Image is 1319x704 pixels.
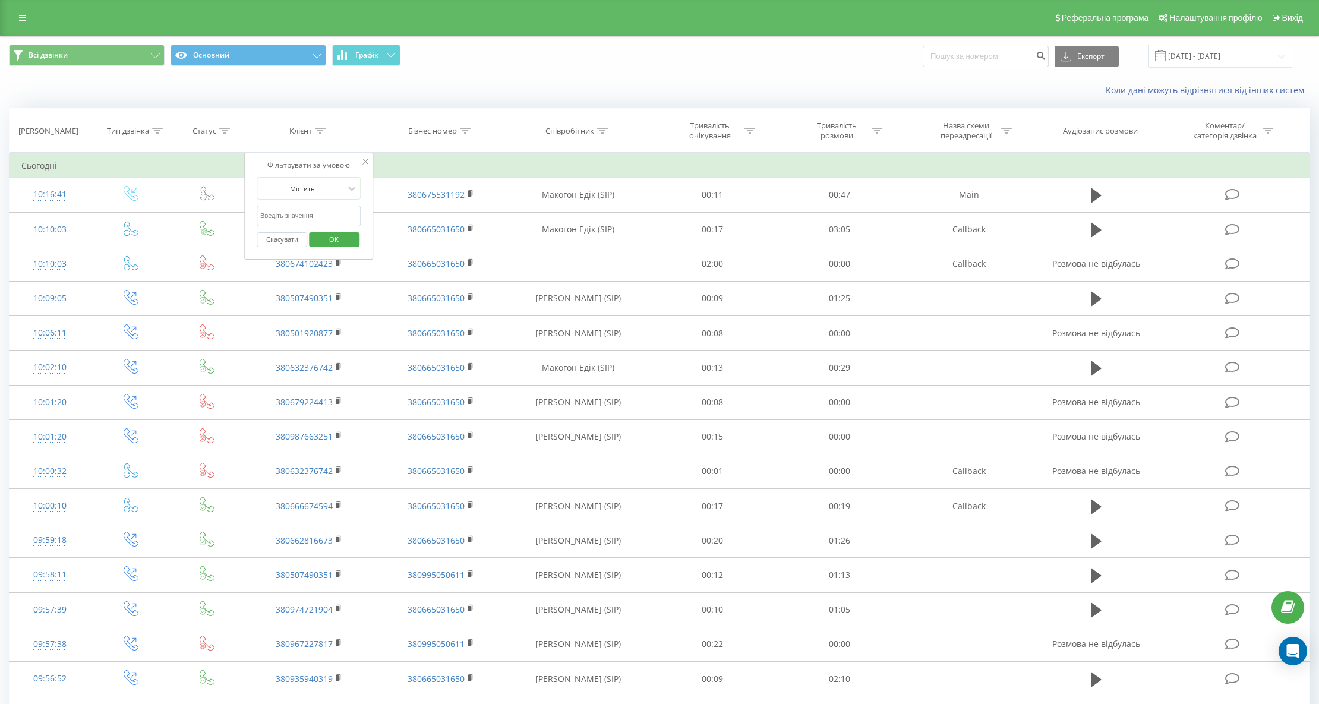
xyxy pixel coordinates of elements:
a: 380665031650 [408,500,465,512]
div: Коментар/категорія дзвінка [1190,121,1260,141]
td: 00:08 [649,316,777,351]
div: 10:00:10 [21,494,78,517]
a: 380665031650 [408,465,465,476]
td: 01:26 [776,523,903,558]
td: Callback [903,212,1035,247]
td: 00:00 [776,627,903,661]
span: Всі дзвінки [29,50,68,60]
td: Макогон Едік (SIP) [507,212,649,247]
td: Макогон Едік (SIP) [507,178,649,212]
a: 380665031650 [408,604,465,615]
td: 02:00 [649,247,777,281]
td: 00:00 [776,247,903,281]
div: 10:01:20 [21,425,78,449]
td: 00:19 [776,489,903,523]
td: 00:08 [649,385,777,419]
a: 380665031650 [408,362,465,373]
a: 380662816673 [276,535,333,546]
a: 380507490351 [276,292,333,304]
div: 09:57:39 [21,598,78,621]
td: 00:00 [776,316,903,351]
td: [PERSON_NAME] (SIP) [507,627,649,661]
td: 00:29 [776,351,903,385]
div: Тривалість очікування [678,121,741,141]
td: 00:47 [776,178,903,212]
td: Callback [903,489,1035,523]
div: 10:00:32 [21,460,78,483]
div: Аудіозапис розмови [1063,126,1138,136]
td: 01:25 [776,281,903,315]
a: 380665031650 [408,396,465,408]
td: 00:13 [649,351,777,385]
a: 380665031650 [408,673,465,684]
div: Open Intercom Messenger [1279,637,1307,665]
div: 09:59:18 [21,529,78,552]
div: [PERSON_NAME] [18,126,78,136]
td: 01:05 [776,592,903,627]
span: Розмова не відбулась [1052,431,1140,442]
span: Розмова не відбулась [1052,396,1140,408]
td: 00:09 [649,662,777,696]
span: Вихід [1282,13,1303,23]
a: 380995050611 [408,638,465,649]
div: Статус [193,126,216,136]
td: [PERSON_NAME] (SIP) [507,419,649,454]
button: Основний [171,45,326,66]
td: 00:11 [649,178,777,212]
a: 380665031650 [408,258,465,269]
td: 00:22 [649,627,777,661]
div: 10:10:03 [21,252,78,276]
div: 10:06:11 [21,321,78,345]
td: [PERSON_NAME] (SIP) [507,316,649,351]
a: 380935940319 [276,673,333,684]
a: 380632376742 [276,465,333,476]
td: 00:00 [776,454,903,488]
button: Всі дзвінки [9,45,165,66]
td: [PERSON_NAME] (SIP) [507,385,649,419]
td: Main [903,178,1035,212]
td: [PERSON_NAME] (SIP) [507,281,649,315]
span: Налаштування профілю [1169,13,1262,23]
a: Коли дані можуть відрізнятися вiд інших систем [1106,84,1310,96]
a: 380679224413 [276,396,333,408]
td: [PERSON_NAME] (SIP) [507,489,649,523]
a: 380665031650 [408,327,465,339]
a: 380674102423 [276,258,333,269]
div: 09:57:38 [21,633,78,656]
span: Розмова не відбулась [1052,327,1140,339]
div: Співробітник [545,126,594,136]
a: 380507490351 [276,569,333,580]
button: Графік [332,45,400,66]
a: 380967227817 [276,638,333,649]
td: 00:12 [649,558,777,592]
div: Тривалість розмови [805,121,869,141]
div: 10:16:41 [21,183,78,206]
td: Callback [903,247,1035,281]
td: 03:05 [776,212,903,247]
a: 380501920877 [276,327,333,339]
div: 09:56:52 [21,667,78,690]
td: Макогон Едік (SIP) [507,351,649,385]
span: Розмова не відбулась [1052,465,1140,476]
button: Експорт [1055,46,1119,67]
a: 380974721904 [276,604,333,615]
a: 380665031650 [408,535,465,546]
td: 00:10 [649,592,777,627]
td: 00:17 [649,212,777,247]
button: Скасувати [257,232,307,247]
td: 02:10 [776,662,903,696]
td: 00:09 [649,281,777,315]
a: 380665031650 [408,223,465,235]
div: 10:02:10 [21,356,78,379]
td: [PERSON_NAME] (SIP) [507,662,649,696]
td: [PERSON_NAME] (SIP) [507,592,649,627]
div: 09:58:11 [21,563,78,586]
td: Callback [903,454,1035,488]
td: 00:00 [776,385,903,419]
span: Графік [355,51,378,59]
div: Тип дзвінка [107,126,149,136]
a: 380665031650 [408,431,465,442]
td: 00:17 [649,489,777,523]
div: 10:01:20 [21,391,78,414]
a: 380632376742 [276,362,333,373]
